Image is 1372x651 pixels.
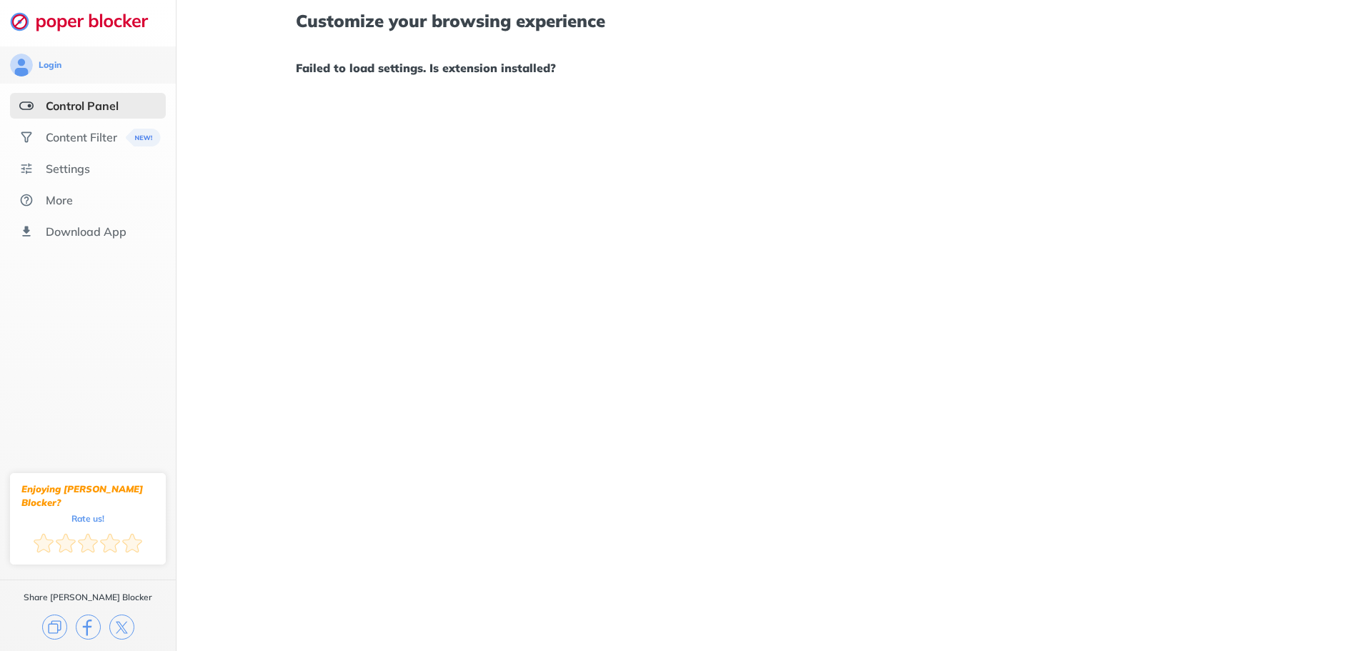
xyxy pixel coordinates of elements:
[42,615,67,640] img: copy.svg
[46,224,126,239] div: Download App
[24,592,152,603] div: Share [PERSON_NAME] Blocker
[21,482,154,510] div: Enjoying [PERSON_NAME] Blocker?
[10,11,164,31] img: logo-webpage.svg
[19,224,34,239] img: download-app.svg
[46,99,119,113] div: Control Panel
[39,59,61,71] div: Login
[19,193,34,207] img: about.svg
[46,130,117,144] div: Content Filter
[19,130,34,144] img: social.svg
[71,515,104,522] div: Rate us!
[296,11,1252,30] h1: Customize your browsing experience
[126,129,161,146] img: menuBanner.svg
[46,161,90,176] div: Settings
[19,161,34,176] img: settings.svg
[19,99,34,113] img: features-selected.svg
[46,193,73,207] div: More
[296,59,1252,77] h1: Failed to load settings. Is extension installed?
[76,615,101,640] img: facebook.svg
[10,54,33,76] img: avatar.svg
[109,615,134,640] img: x.svg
